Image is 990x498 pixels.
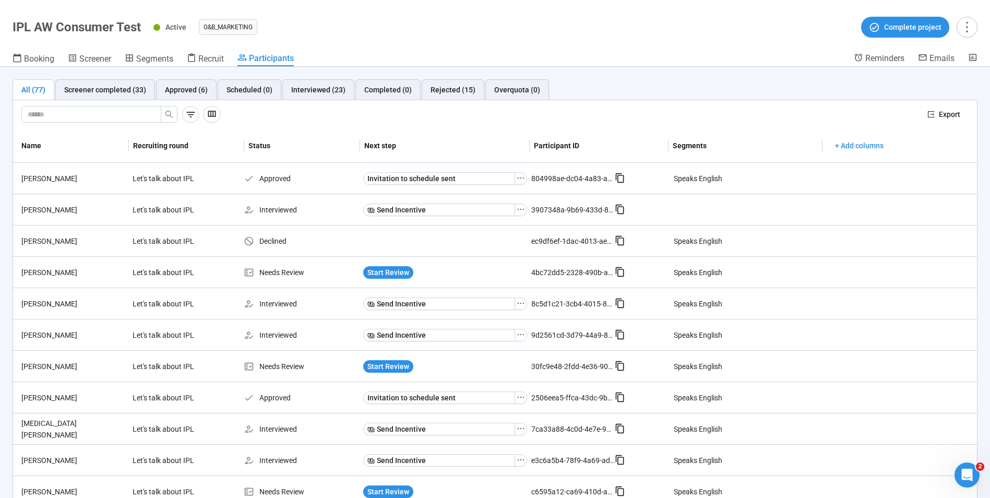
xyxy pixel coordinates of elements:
[136,54,173,64] span: Segments
[363,392,515,404] button: Invitation to schedule sent
[165,23,186,31] span: Active
[531,204,615,216] div: 3907348a-9b69-433d-8630-ceed1f1d4f62
[165,110,173,118] span: search
[531,267,615,278] div: 4bc72dd5-2328-490b-aaac-b2695e7c09bf
[918,53,955,65] a: Emails
[128,231,207,251] div: Let's talk about IPL
[17,486,128,497] div: [PERSON_NAME]
[244,455,359,466] div: Interviewed
[517,456,525,464] span: ellipsis
[431,84,475,96] div: Rejected (15)
[17,418,128,441] div: [MEDICAL_DATA][PERSON_NAME]
[515,392,527,404] button: ellipsis
[377,455,426,466] span: Send Incentive
[17,204,128,216] div: [PERSON_NAME]
[244,392,359,404] div: Approved
[531,486,615,497] div: c6595a12-ca69-410d-adf3-c3d1580be377
[204,22,253,32] span: G&B_MARKETING
[244,204,359,216] div: Interviewed
[955,463,980,488] iframe: Intercom live chat
[865,53,904,63] span: Reminders
[515,172,527,185] button: ellipsis
[531,455,615,466] div: e3c6a5b4-78f9-4a69-ad52-2f1349e654c6
[249,53,294,63] span: Participants
[377,329,426,341] span: Send Incentive
[377,204,426,216] span: Send Incentive
[674,329,722,341] div: Speaks English
[226,84,272,96] div: Scheduled (0)
[531,329,615,341] div: 9d2561cd-3d79-44a9-81d7-319cdb8935e3
[515,423,527,435] button: ellipsis
[128,263,207,282] div: Let's talk about IPL
[17,455,128,466] div: [PERSON_NAME]
[674,267,722,278] div: Speaks English
[531,173,615,184] div: 804998ae-dc04-4a83-a3de-68115b896e68
[674,423,722,435] div: Speaks English
[515,298,527,310] button: ellipsis
[827,137,892,154] button: + Add columns
[854,53,904,65] a: Reminders
[674,298,722,310] div: Speaks English
[976,463,984,471] span: 2
[17,173,128,184] div: [PERSON_NAME]
[515,454,527,467] button: ellipsis
[128,200,207,220] div: Let's talk about IPL
[377,423,426,435] span: Send Incentive
[674,173,722,184] div: Speaks English
[363,485,413,498] button: Start Review
[363,423,515,435] button: Send Incentive
[363,329,515,341] button: Send Incentive
[367,267,409,278] span: Start Review
[128,357,207,376] div: Let's talk about IPL
[79,54,111,64] span: Screener
[244,235,359,247] div: Declined
[531,298,615,310] div: 8c5d1c21-3cb4-4015-8d37-8bb95e13d927
[517,330,525,339] span: ellipsis
[244,129,360,163] th: Status
[531,235,615,247] div: ec9df6ef-1dac-4013-ae00-3646dfa02d2e
[161,106,177,123] button: search
[237,53,294,66] a: Participants
[835,140,884,151] span: + Add columns
[244,173,359,184] div: Approved
[531,423,615,435] div: 7ca33a88-4c0d-4e7e-927a-676f1e8af931
[17,267,128,278] div: [PERSON_NAME]
[957,17,977,38] button: more
[363,204,515,216] button: Send Incentive
[17,235,128,247] div: [PERSON_NAME]
[674,361,722,372] div: Speaks English
[21,84,45,96] div: All (77)
[530,129,669,163] th: Participant ID
[17,392,128,404] div: [PERSON_NAME]
[13,129,129,163] th: Name
[919,106,969,123] button: exportExport
[244,423,359,435] div: Interviewed
[165,84,208,96] div: Approved (6)
[244,267,359,278] div: Needs Review
[929,53,955,63] span: Emails
[129,129,245,163] th: Recruiting round
[861,17,949,38] button: Complete project
[244,329,359,341] div: Interviewed
[517,174,525,182] span: ellipsis
[128,294,207,314] div: Let's talk about IPL
[517,393,525,401] span: ellipsis
[187,53,224,66] a: Recruit
[128,450,207,470] div: Let's talk about IPL
[517,205,525,214] span: ellipsis
[198,54,224,64] span: Recruit
[17,361,128,372] div: [PERSON_NAME]
[674,392,722,404] div: Speaks English
[24,54,54,64] span: Booking
[363,298,515,310] button: Send Incentive
[64,84,146,96] div: Screener completed (33)
[128,169,207,188] div: Let's talk about IPL
[128,419,207,439] div: Let's talk about IPL
[367,173,456,184] span: Invitation to schedule sent
[244,361,359,372] div: Needs Review
[884,21,941,33] span: Complete project
[515,329,527,341] button: ellipsis
[517,424,525,433] span: ellipsis
[125,53,173,66] a: Segments
[669,129,823,163] th: Segments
